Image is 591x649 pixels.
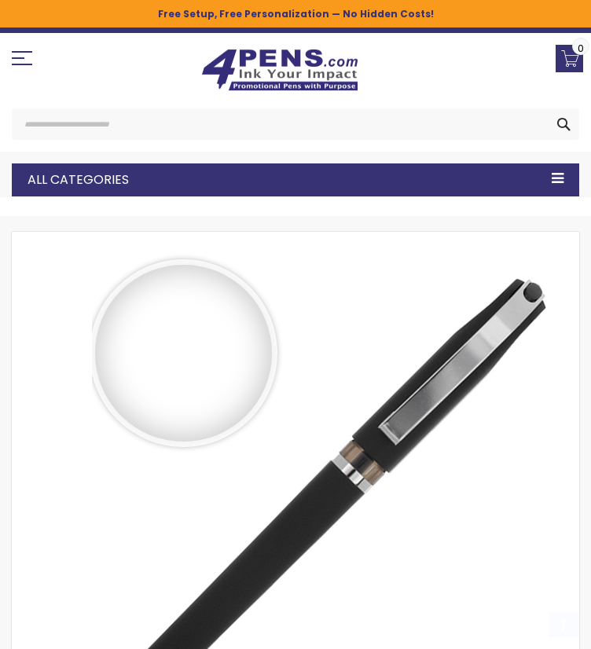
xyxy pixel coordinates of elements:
div: All Categories [12,163,579,196]
a: Top [549,612,579,637]
img: 4Pens Custom Pens and Promotional Products [201,49,358,91]
a: 0 [556,45,583,72]
span: 0 [578,41,584,56]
